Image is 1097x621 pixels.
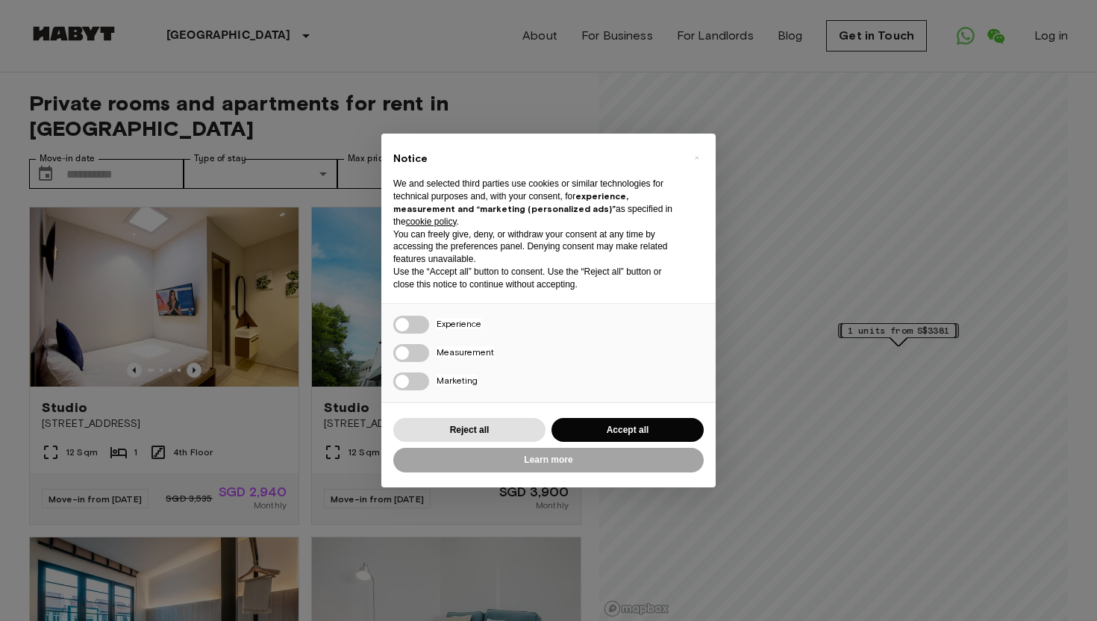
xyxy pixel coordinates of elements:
[437,346,494,358] span: Measurement
[437,375,478,386] span: Marketing
[684,146,708,169] button: Close this notice
[551,418,704,443] button: Accept all
[393,190,628,214] strong: experience, measurement and “marketing (personalized ads)”
[393,266,680,291] p: Use the “Accept all” button to consent. Use the “Reject all” button or close this notice to conti...
[393,418,546,443] button: Reject all
[393,448,704,472] button: Learn more
[406,216,457,227] a: cookie policy
[393,178,680,228] p: We and selected third parties use cookies or similar technologies for technical purposes and, wit...
[694,149,699,166] span: ×
[437,318,481,329] span: Experience
[393,228,680,266] p: You can freely give, deny, or withdraw your consent at any time by accessing the preferences pane...
[393,152,680,166] h2: Notice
